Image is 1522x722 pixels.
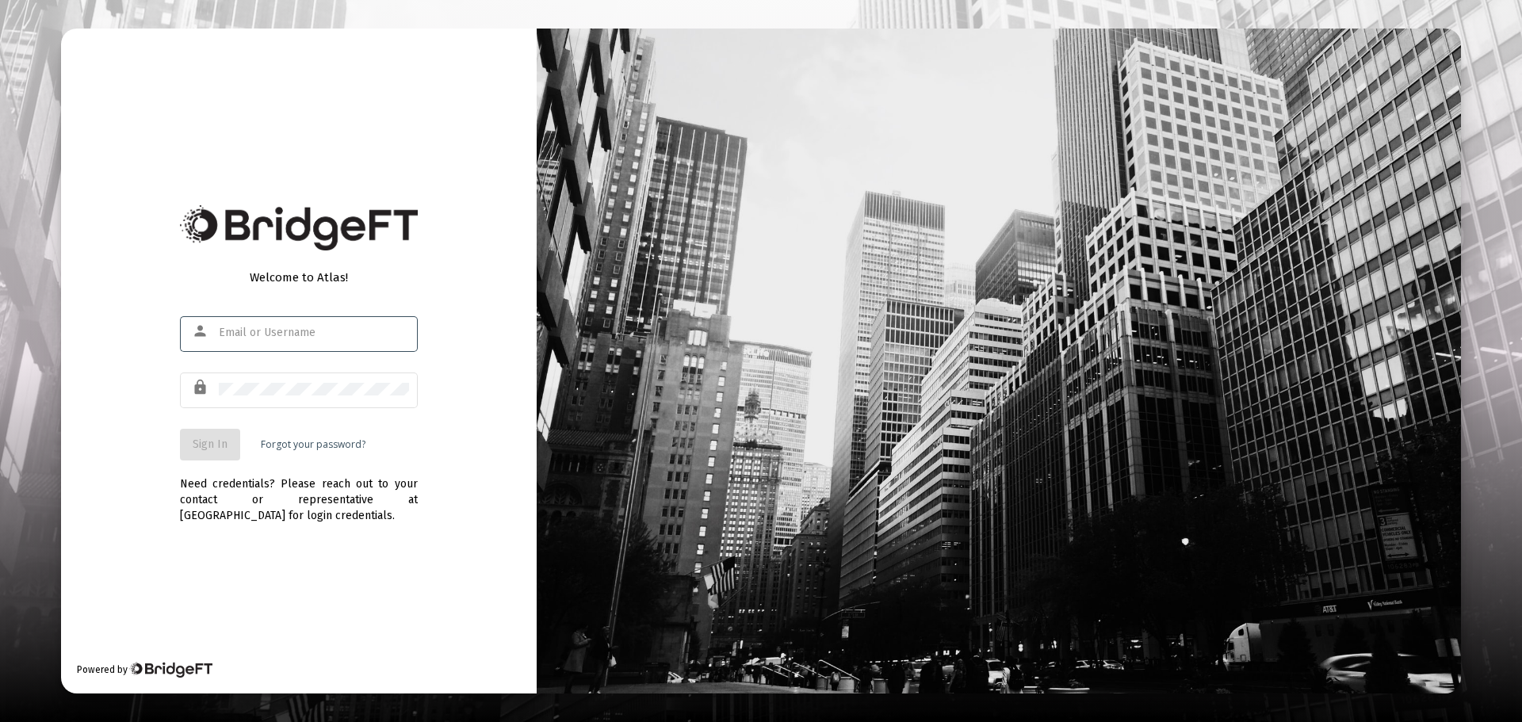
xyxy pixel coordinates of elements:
div: Powered by [77,662,212,678]
mat-icon: person [192,322,211,341]
img: Bridge Financial Technology Logo [180,205,418,250]
span: Sign In [193,437,228,451]
button: Sign In [180,429,240,460]
a: Forgot your password? [261,437,365,453]
div: Need credentials? Please reach out to your contact or representative at [GEOGRAPHIC_DATA] for log... [180,460,418,524]
div: Welcome to Atlas! [180,269,418,285]
img: Bridge Financial Technology Logo [129,662,212,678]
mat-icon: lock [192,378,211,397]
input: Email or Username [219,327,409,339]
